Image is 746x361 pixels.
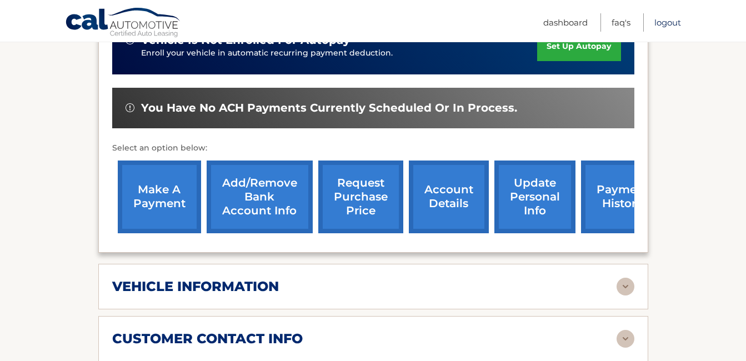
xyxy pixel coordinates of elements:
[112,278,279,295] h2: vehicle information
[141,47,538,59] p: Enroll your vehicle in automatic recurring payment deduction.
[543,13,588,32] a: Dashboard
[654,13,681,32] a: Logout
[65,7,182,39] a: Cal Automotive
[537,32,620,61] a: set up autopay
[409,161,489,233] a: account details
[617,330,634,348] img: accordion-rest.svg
[318,161,403,233] a: request purchase price
[126,103,134,112] img: alert-white.svg
[581,161,664,233] a: payment history
[141,101,517,115] span: You have no ACH payments currently scheduled or in process.
[112,330,303,347] h2: customer contact info
[494,161,575,233] a: update personal info
[112,142,634,155] p: Select an option below:
[612,13,630,32] a: FAQ's
[118,161,201,233] a: make a payment
[617,278,634,295] img: accordion-rest.svg
[207,161,313,233] a: Add/Remove bank account info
